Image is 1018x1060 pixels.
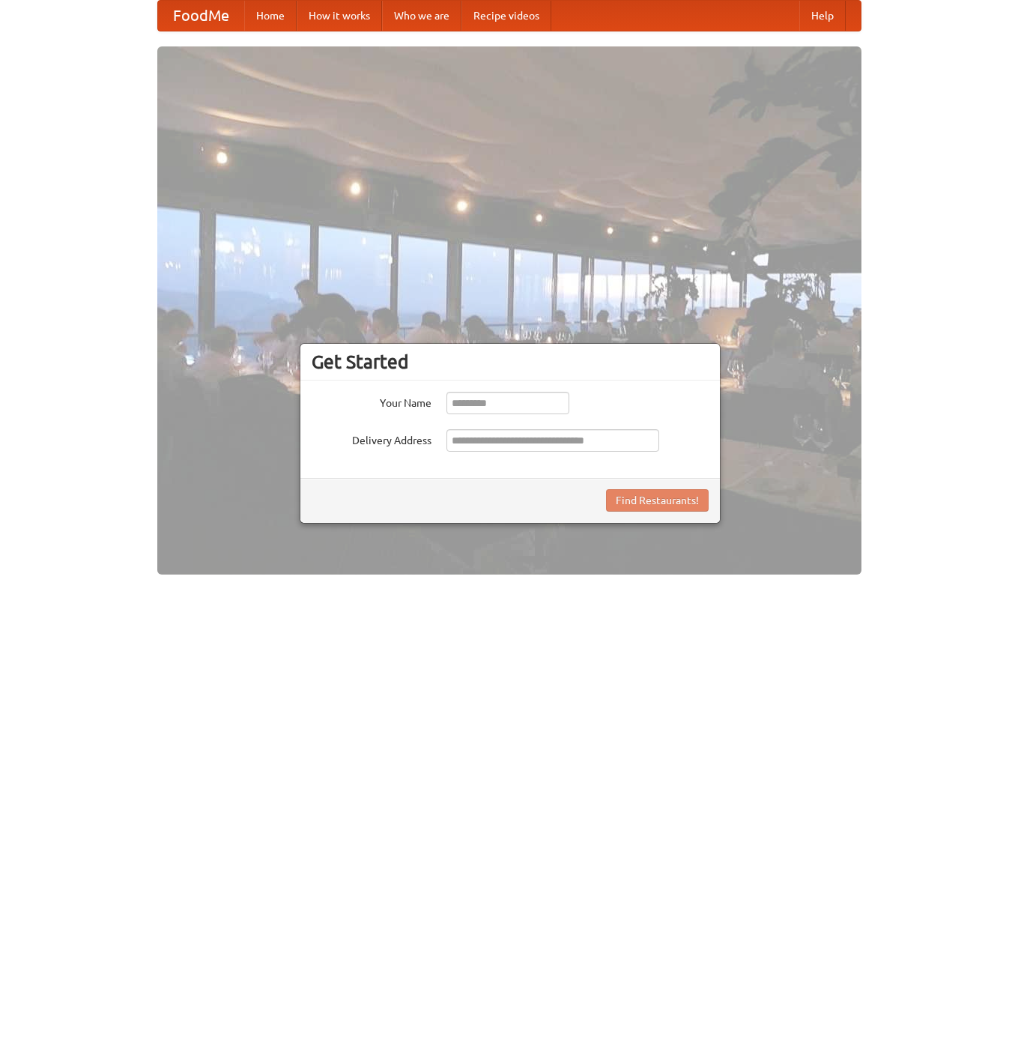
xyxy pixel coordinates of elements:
[312,351,709,373] h3: Get Started
[158,1,244,31] a: FoodMe
[244,1,297,31] a: Home
[382,1,461,31] a: Who we are
[297,1,382,31] a: How it works
[312,392,431,411] label: Your Name
[312,429,431,448] label: Delivery Address
[461,1,551,31] a: Recipe videos
[606,489,709,512] button: Find Restaurants!
[799,1,846,31] a: Help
